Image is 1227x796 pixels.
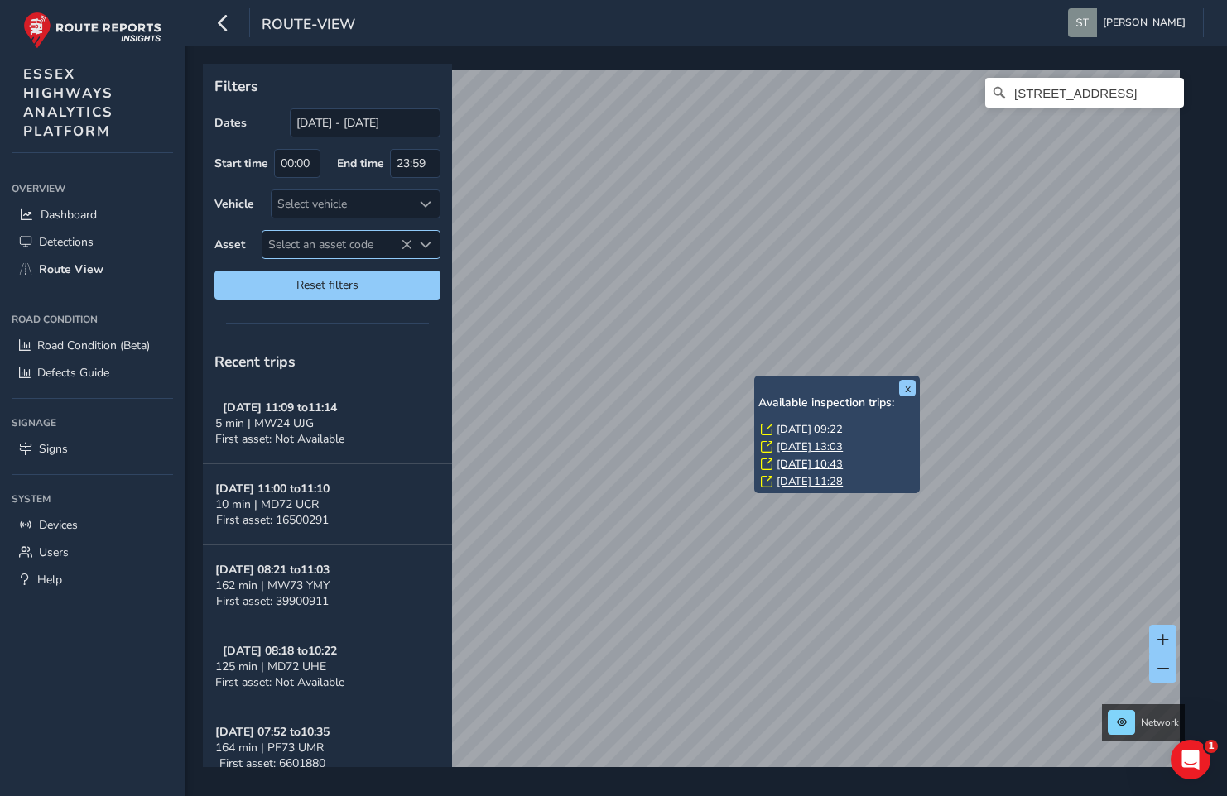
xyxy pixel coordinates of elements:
span: Network [1141,716,1179,729]
span: Devices [39,517,78,533]
a: Route View [12,256,173,283]
a: [DATE] 11:28 [777,474,843,489]
label: Vehicle [214,196,254,212]
strong: [DATE] 11:09 to 11:14 [223,400,337,415]
span: ESSEX HIGHWAYS ANALYTICS PLATFORM [23,65,113,141]
a: Help [12,566,173,593]
span: First asset: 16500291 [216,512,329,528]
img: rr logo [23,12,161,49]
a: Devices [12,511,173,539]
span: 10 min | MD72 UCR [215,496,319,512]
a: Defects Guide [12,359,173,386]
input: Search [985,78,1184,108]
div: Overview [12,176,173,201]
span: Reset filters [227,277,428,293]
button: [DATE] 11:09 to11:145 min | MW24 UJGFirst asset: Not Available [203,383,452,464]
button: [PERSON_NAME] [1068,8,1191,37]
a: Users [12,539,173,566]
span: Defects Guide [37,365,109,381]
span: Recent trips [214,352,296,372]
strong: [DATE] 08:21 to 11:03 [215,562,330,578]
button: [DATE] 08:21 to11:03162 min | MW73 YMYFirst asset: 39900911 [203,545,452,626]
span: 5 min | MW24 UJG [215,415,314,431]
label: End time [337,156,384,171]
a: Road Condition (Beta) [12,332,173,359]
img: diamond-layout [1068,8,1097,37]
h6: Available inspection trips: [758,396,916,410]
span: route-view [262,14,355,37]
span: Road Condition (Beta) [37,338,150,353]
span: Signs [39,441,68,457]
span: First asset: Not Available [215,674,344,690]
a: [DATE] 13:03 [777,439,843,454]
span: Detections [39,234,94,250]
button: [DATE] 08:18 to10:22125 min | MD72 UHEFirst asset: Not Available [203,626,452,707]
span: 162 min | MW73 YMY [215,578,330,593]
div: System [12,487,173,511]
span: First asset: Not Available [215,431,344,447]
a: Signs [12,435,173,463]
span: Dashboard [41,207,97,223]
p: Filters [214,75,440,97]
strong: [DATE] 07:52 to 10:35 [215,724,330,740]
div: Select vehicle [272,190,412,218]
span: Select an asset code [262,231,412,258]
a: [DATE] 09:22 [777,422,843,437]
span: Help [37,572,62,587]
div: Road Condition [12,307,173,332]
span: First asset: 39900911 [216,593,329,609]
a: Dashboard [12,201,173,228]
iframe: Intercom live chat [1171,740,1210,779]
span: Route View [39,261,103,277]
span: 125 min | MD72 UHE [215,659,326,674]
button: [DATE] 07:52 to10:35164 min | PF73 UMRFirst asset: 6601880 [203,707,452,789]
canvas: Map [209,70,1180,786]
div: Signage [12,410,173,435]
span: [PERSON_NAME] [1103,8,1186,37]
label: Start time [214,156,268,171]
a: [DATE] 10:43 [777,457,843,472]
label: Dates [214,115,247,131]
strong: [DATE] 11:00 to 11:10 [215,481,330,496]
label: Asset [214,237,245,252]
span: First asset: 6601880 [219,755,325,771]
span: 1 [1205,740,1218,753]
button: x [899,380,916,396]
a: Detections [12,228,173,256]
div: Select an asset code [412,231,440,258]
button: [DATE] 11:00 to11:1010 min | MD72 UCRFirst asset: 16500291 [203,464,452,545]
button: Reset filters [214,271,440,300]
span: 164 min | PF73 UMR [215,740,324,755]
span: Users [39,544,69,560]
strong: [DATE] 08:18 to 10:22 [223,643,337,659]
